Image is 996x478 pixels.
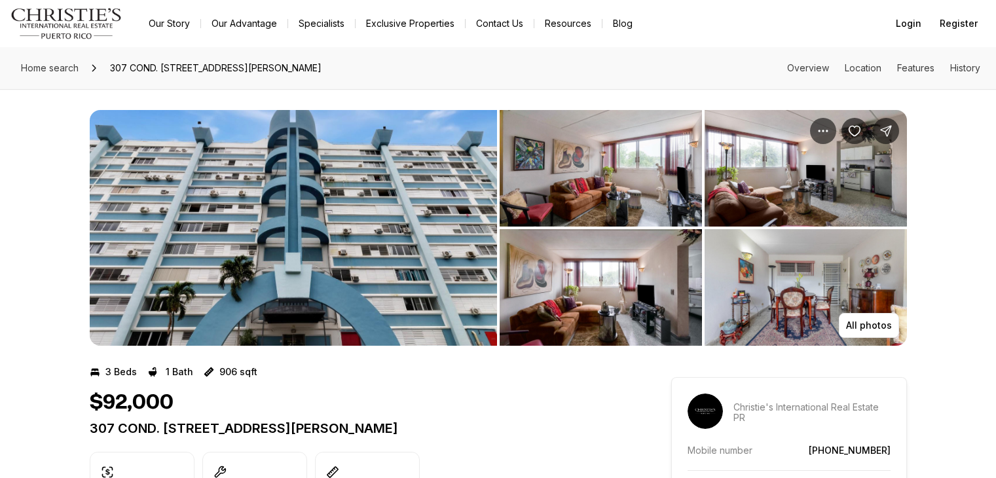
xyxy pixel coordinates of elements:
button: View image gallery [500,110,702,227]
span: 307 COND. [STREET_ADDRESS][PERSON_NAME] [105,58,327,79]
a: Specialists [288,14,355,33]
button: Share Property: 307 COND. LOS ALMENDROS PLAZA II #2 [873,118,899,144]
a: Blog [602,14,643,33]
a: Resources [534,14,602,33]
span: Home search [21,62,79,73]
img: logo [10,8,122,39]
p: 307 COND. [STREET_ADDRESS][PERSON_NAME] [90,420,624,436]
span: Register [940,18,978,29]
button: View image gallery [90,110,497,346]
button: View image gallery [705,229,907,346]
a: [PHONE_NUMBER] [809,445,891,456]
nav: Page section menu [787,63,980,73]
button: View image gallery [500,229,702,346]
div: Listing Photos [90,110,907,346]
button: Save Property: 307 COND. LOS ALMENDROS PLAZA II #2 [841,118,868,144]
p: 3 Beds [105,367,137,377]
a: Exclusive Properties [356,14,465,33]
a: Home search [16,58,84,79]
button: All photos [839,313,899,338]
a: Skip to: Features [897,62,934,73]
p: Christie's International Real Estate PR [733,402,891,423]
p: 1 Bath [166,367,193,377]
li: 2 of 7 [500,110,907,346]
p: 906 sqft [219,367,257,377]
p: All photos [846,320,892,331]
a: Skip to: Overview [787,62,829,73]
a: Skip to: History [950,62,980,73]
button: Login [888,10,929,37]
li: 1 of 7 [90,110,497,346]
h1: $92,000 [90,390,174,415]
button: Register [932,10,986,37]
button: Property options [810,118,836,144]
span: Login [896,18,921,29]
a: Skip to: Location [845,62,881,73]
a: Our Story [138,14,200,33]
a: Our Advantage [201,14,287,33]
button: Contact Us [466,14,534,33]
button: View image gallery [705,110,907,227]
p: Mobile number [688,445,752,456]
